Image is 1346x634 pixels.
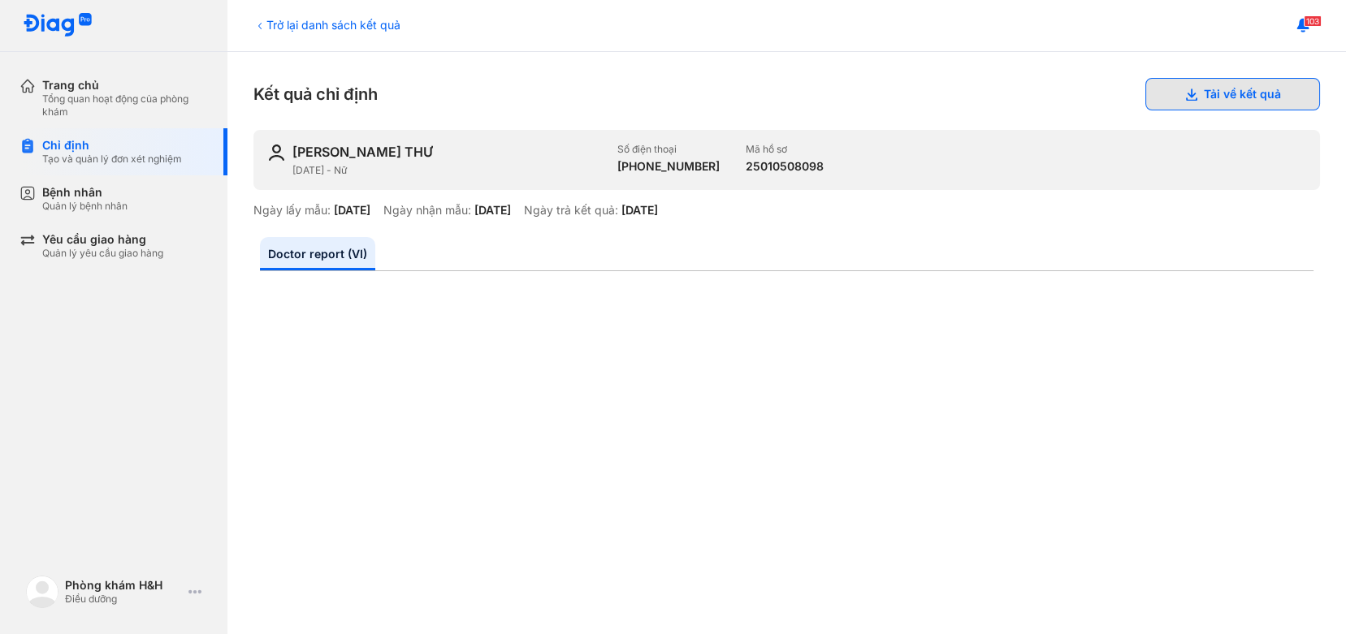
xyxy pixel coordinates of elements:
div: Trang chủ [42,78,208,93]
div: Yêu cầu giao hàng [42,232,163,247]
div: Ngày trả kết quả: [524,203,618,218]
div: Ngày lấy mẫu: [253,203,331,218]
div: Trở lại danh sách kết quả [253,16,400,33]
div: [PHONE_NUMBER] [617,159,720,174]
span: 103 [1304,15,1322,27]
div: Tạo và quản lý đơn xét nghiệm [42,153,182,166]
div: 25010508098 [746,159,824,174]
div: Phòng khám H&H [65,578,182,593]
div: [DATE] [621,203,658,218]
div: Ngày nhận mẫu: [383,203,471,218]
div: Chỉ định [42,138,182,153]
div: Số điện thoại [617,143,720,156]
div: Quản lý yêu cầu giao hàng [42,247,163,260]
div: Điều dưỡng [65,593,182,606]
div: Quản lý bệnh nhân [42,200,128,213]
div: Mã hồ sơ [746,143,824,156]
div: [PERSON_NAME] THƯ [292,143,433,161]
div: [DATE] [474,203,511,218]
div: [DATE] [334,203,370,218]
img: user-icon [266,143,286,162]
div: Tổng quan hoạt động của phòng khám [42,93,208,119]
div: Bệnh nhân [42,185,128,200]
a: Doctor report (VI) [260,237,375,270]
div: [DATE] - Nữ [292,164,604,177]
img: logo [23,13,93,38]
button: Tải về kết quả [1145,78,1320,110]
img: logo [26,576,58,608]
div: Kết quả chỉ định [253,78,1320,110]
